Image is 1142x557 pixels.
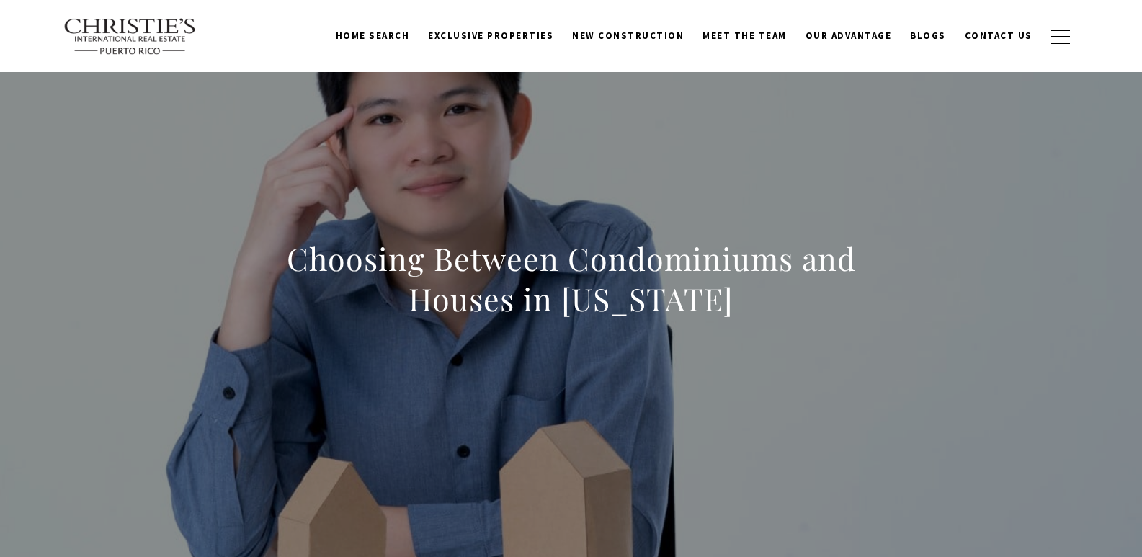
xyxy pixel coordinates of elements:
[428,30,553,42] span: Exclusive Properties
[563,22,693,50] a: New Construction
[254,239,889,319] h1: Choosing Between Condominiums and Houses in [US_STATE]
[806,30,892,42] span: Our Advantage
[1042,16,1079,58] button: button
[419,22,563,50] a: Exclusive Properties
[326,22,419,50] a: Home Search
[901,22,955,50] a: Blogs
[965,30,1032,42] span: Contact Us
[796,22,901,50] a: Our Advantage
[63,18,197,55] img: Christie's International Real Estate text transparent background
[693,22,796,50] a: Meet the Team
[910,30,946,42] span: Blogs
[572,30,684,42] span: New Construction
